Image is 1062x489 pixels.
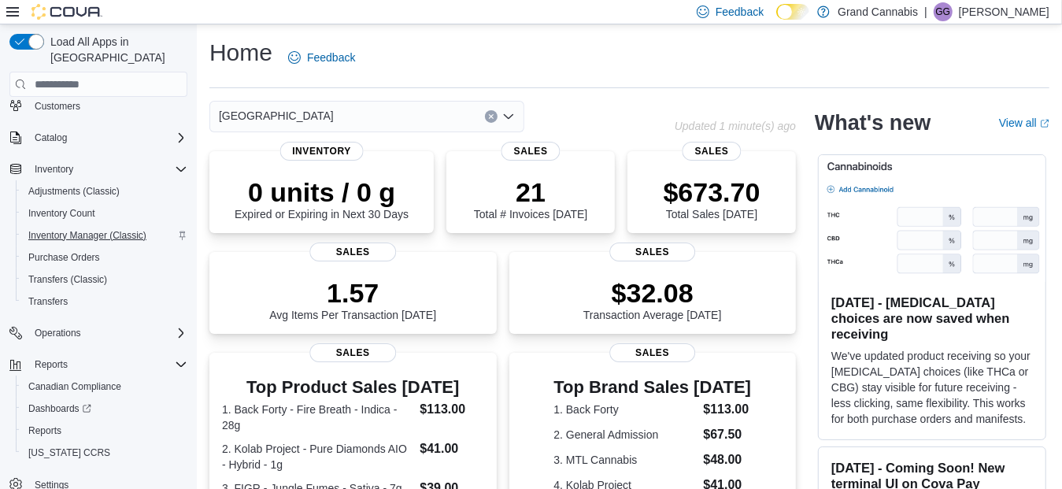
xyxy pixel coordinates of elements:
[16,224,194,246] button: Inventory Manager (Classic)
[22,421,187,440] span: Reports
[22,270,113,289] a: Transfers (Classic)
[959,2,1049,21] p: [PERSON_NAME]
[22,226,187,245] span: Inventory Manager (Classic)
[16,420,194,442] button: Reports
[22,399,187,418] span: Dashboards
[675,120,796,132] p: Updated 1 minute(s) ago
[310,243,396,261] span: Sales
[924,2,927,21] p: |
[999,117,1049,129] a: View allExternal link
[16,180,194,202] button: Adjustments (Classic)
[209,37,272,69] h1: Home
[553,378,751,397] h3: Top Brand Sales [DATE]
[16,398,194,420] a: Dashboards
[664,176,760,220] div: Total Sales [DATE]
[28,355,187,374] span: Reports
[683,142,742,161] span: Sales
[16,246,194,269] button: Purchase Orders
[279,142,364,161] span: Inventory
[3,94,194,117] button: Customers
[16,442,194,464] button: [US_STATE] CCRS
[22,399,98,418] a: Dashboards
[583,277,722,309] p: $32.08
[222,441,413,472] dt: 2. Kolab Project - Pure Diamonds AIO - Hybrid - 1g
[28,128,187,147] span: Catalog
[474,176,587,220] div: Total # Invoices [DATE]
[269,277,436,309] p: 1.57
[583,277,722,321] div: Transaction Average [DATE]
[553,427,697,443] dt: 2. General Admission
[3,322,194,344] button: Operations
[219,106,334,125] span: [GEOGRAPHIC_DATA]
[420,439,483,458] dd: $41.00
[934,2,953,21] div: Greg Gaudreau
[22,292,74,311] a: Transfers
[35,163,73,176] span: Inventory
[22,421,68,440] a: Reports
[831,295,1033,342] h3: [DATE] - [MEDICAL_DATA] choices are now saved when receiving
[28,355,74,374] button: Reports
[716,4,764,20] span: Feedback
[35,358,68,371] span: Reports
[28,229,146,242] span: Inventory Manager (Classic)
[664,176,760,208] p: $673.70
[474,176,587,208] p: 21
[22,377,187,396] span: Canadian Compliance
[553,452,697,468] dt: 3. MTL Cannabis
[28,128,73,147] button: Catalog
[28,273,107,286] span: Transfers (Classic)
[3,158,194,180] button: Inventory
[28,295,68,308] span: Transfers
[235,176,409,208] p: 0 units / 0 g
[28,95,187,115] span: Customers
[703,425,751,444] dd: $67.50
[838,2,918,21] p: Grand Cannabis
[502,110,515,123] button: Open list of options
[815,110,931,135] h2: What's new
[831,348,1033,427] p: We've updated product receiving so your [MEDICAL_DATA] choices (like THCa or CBG) stay visible fo...
[936,2,951,21] span: GG
[28,446,110,459] span: [US_STATE] CCRS
[222,378,484,397] h3: Top Product Sales [DATE]
[28,207,95,220] span: Inventory Count
[282,42,361,73] a: Feedback
[485,110,498,123] button: Clear input
[28,251,100,264] span: Purchase Orders
[553,402,697,417] dt: 1. Back Forty
[28,380,121,393] span: Canadian Compliance
[31,4,102,20] img: Cova
[703,450,751,469] dd: $48.00
[28,97,87,116] a: Customers
[22,226,153,245] a: Inventory Manager (Classic)
[16,376,194,398] button: Canadian Compliance
[28,402,91,415] span: Dashboards
[35,100,80,113] span: Customers
[609,343,695,362] span: Sales
[22,443,187,462] span: Washington CCRS
[3,127,194,149] button: Catalog
[16,202,194,224] button: Inventory Count
[310,343,396,362] span: Sales
[28,324,87,343] button: Operations
[35,327,81,339] span: Operations
[22,377,128,396] a: Canadian Compliance
[703,400,751,419] dd: $113.00
[22,248,106,267] a: Purchase Orders
[28,424,61,437] span: Reports
[35,132,67,144] span: Catalog
[22,204,102,223] a: Inventory Count
[28,324,187,343] span: Operations
[44,34,187,65] span: Load All Apps in [GEOGRAPHIC_DATA]
[3,354,194,376] button: Reports
[420,400,483,419] dd: $113.00
[776,4,809,20] input: Dark Mode
[22,248,187,267] span: Purchase Orders
[22,443,117,462] a: [US_STATE] CCRS
[1040,119,1049,128] svg: External link
[609,243,695,261] span: Sales
[16,291,194,313] button: Transfers
[222,402,413,433] dt: 1. Back Forty - Fire Breath - Indica - 28g
[501,142,561,161] span: Sales
[28,160,80,179] button: Inventory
